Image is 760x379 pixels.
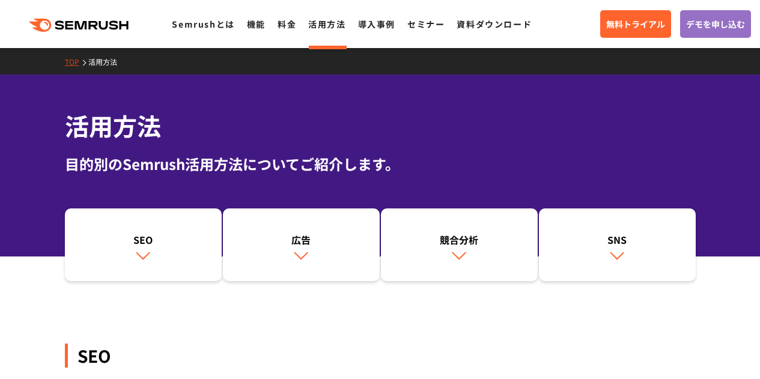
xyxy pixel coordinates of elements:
div: SEO [71,232,216,247]
a: 競合分析 [381,208,538,282]
a: Semrushとは [172,18,234,30]
div: SNS [545,232,690,247]
a: TOP [65,56,88,67]
a: 無料トライアル [600,10,671,38]
span: 無料トライアル [606,17,665,31]
div: 競合分析 [387,232,532,247]
a: SEO [65,208,222,282]
div: 目的別のSemrush活用方法についてご紹介します。 [65,153,696,175]
a: デモを申し込む [680,10,751,38]
div: SEO [65,344,696,368]
a: 機能 [247,18,266,30]
a: セミナー [407,18,445,30]
a: 導入事例 [358,18,395,30]
a: 料金 [278,18,296,30]
div: 広告 [229,232,374,247]
span: デモを申し込む [686,17,745,31]
a: SNS [539,208,696,282]
h1: 活用方法 [65,108,696,144]
a: 資料ダウンロード [457,18,532,30]
a: 広告 [223,208,380,282]
a: 活用方法 [88,56,126,67]
a: 活用方法 [308,18,345,30]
